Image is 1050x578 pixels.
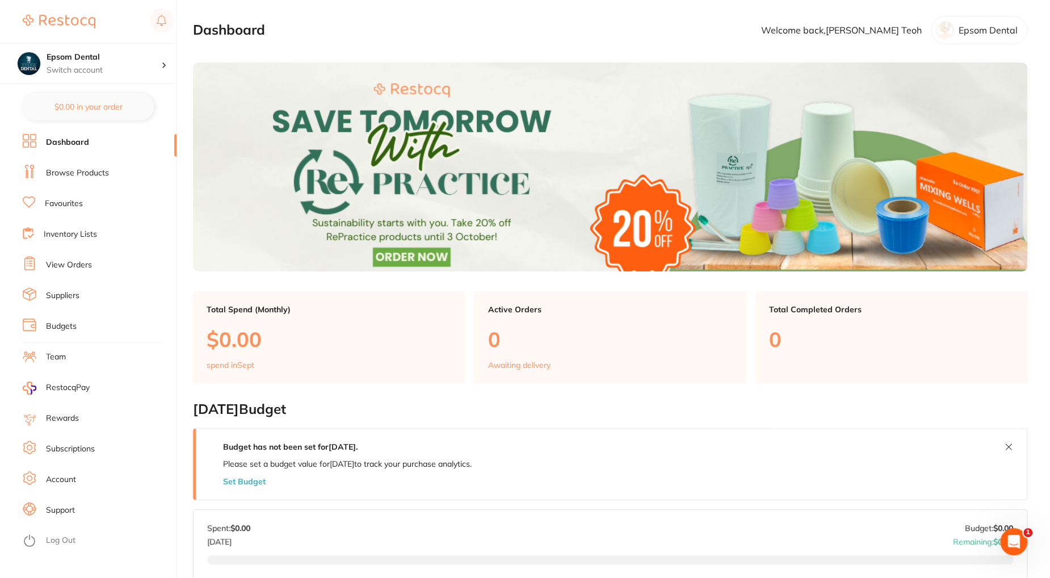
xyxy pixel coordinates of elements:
button: Log Out [23,532,173,550]
strong: $0.00 [993,537,1013,547]
p: Active Orders [488,305,732,314]
h2: Dashboard [193,22,265,38]
iframe: Intercom live chat [1000,528,1027,555]
p: Budget: [965,523,1013,533]
a: View Orders [46,259,92,271]
a: Restocq Logo [23,9,95,35]
a: Support [46,505,75,516]
p: Total Spend (Monthly) [207,305,451,314]
h2: [DATE] Budget [193,401,1027,417]
span: RestocqPay [46,382,90,393]
p: 0 [488,328,732,351]
button: $0.00 in your order [23,93,154,120]
p: Please set a budget value for [DATE] to track your purchase analytics. [223,459,472,468]
a: Dashboard [46,137,89,148]
strong: $0.00 [993,523,1013,533]
a: Inventory Lists [44,229,97,240]
a: Account [46,474,76,485]
a: Rewards [46,413,79,424]
p: Switch account [47,65,161,76]
a: RestocqPay [23,382,90,395]
strong: $0.00 [230,523,250,533]
img: Dashboard [193,62,1027,271]
a: Budgets [46,321,77,332]
a: Team [46,351,66,363]
img: RestocqPay [23,382,36,395]
img: Restocq Logo [23,15,95,28]
p: Spent: [207,523,250,533]
a: Active Orders0Awaiting delivery [474,291,746,383]
p: Welcome back, [PERSON_NAME] Teoh [761,25,922,35]
p: $0.00 [207,328,451,351]
button: Set Budget [223,477,266,486]
p: Remaining: [953,533,1013,546]
a: Total Spend (Monthly)$0.00spend inSept [193,291,465,383]
p: Epsom Dental [959,25,1018,35]
a: Browse Products [46,167,109,179]
span: 1 [1023,528,1032,537]
p: [DATE] [207,533,250,546]
p: spend in Sept [207,361,254,370]
h4: Epsom Dental [47,52,161,63]
a: Subscriptions [46,443,95,455]
a: Total Completed Orders0 [755,291,1027,383]
p: Total Completed Orders [769,305,1014,314]
p: 0 [769,328,1014,351]
img: Epsom Dental [18,52,40,75]
a: Suppliers [46,290,79,301]
a: Log Out [46,535,75,546]
a: Favourites [45,198,83,210]
p: Awaiting delivery [488,361,550,370]
strong: Budget has not been set for [DATE] . [223,442,358,452]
